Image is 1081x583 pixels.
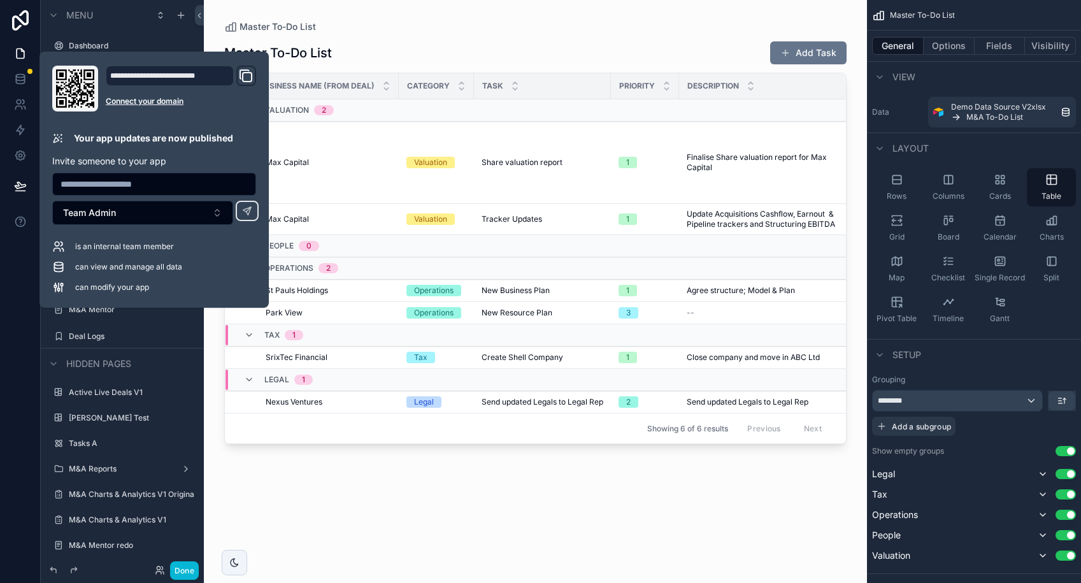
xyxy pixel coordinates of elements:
[892,422,951,431] span: Add a subgroup
[872,375,905,385] label: Grouping
[892,71,915,83] span: View
[69,540,194,551] label: M&A Mentor redo
[931,273,965,283] span: Checklist
[924,168,973,206] button: Columns
[106,66,256,112] div: Domain and Custom Link
[924,209,973,247] button: Board
[872,417,956,436] button: Add a subgroup
[264,241,294,251] span: People
[74,132,233,145] p: Your app updates are now published
[75,241,174,252] span: is an internal team member
[482,81,503,91] span: Task
[924,291,973,329] button: Timeline
[170,561,199,580] button: Done
[326,263,331,273] div: 2
[264,105,309,115] span: Valuation
[889,232,905,242] span: Grid
[928,97,1076,127] a: Demo Data Source V2xlsxM&A To-Do List
[872,488,887,501] span: Tax
[933,313,964,324] span: Timeline
[892,142,929,155] span: Layout
[66,357,131,370] span: Hidden pages
[872,508,918,521] span: Operations
[259,81,375,91] span: Business Name (from Deal)
[264,375,289,385] span: Legal
[75,282,149,292] span: can modify your app
[69,331,194,342] label: Deal Logs
[687,81,739,91] span: Description
[975,250,1024,288] button: Single Record
[872,549,910,562] span: Valuation
[872,468,895,480] span: Legal
[924,250,973,288] button: Checklist
[106,96,256,106] a: Connect your domain
[292,330,296,340] div: 1
[69,464,176,474] label: M&A Reports
[1042,191,1061,201] span: Table
[975,37,1026,55] button: Fields
[975,168,1024,206] button: Cards
[890,10,955,20] span: Master To-Do List
[872,107,923,117] label: Data
[407,81,450,91] span: Category
[1025,37,1076,55] button: Visibility
[872,168,921,206] button: Rows
[933,107,943,117] img: Airtable Logo
[1027,209,1076,247] button: Charts
[69,387,194,398] label: Active Live Deals V1
[892,349,921,361] span: Setup
[887,191,906,201] span: Rows
[69,305,194,315] label: M&A Mentor
[1027,168,1076,206] button: Table
[975,291,1024,329] button: Gantt
[872,446,944,456] label: Show empty groups
[975,273,1025,283] span: Single Record
[322,105,326,115] div: 2
[69,438,194,449] label: Tasks A
[889,273,905,283] span: Map
[66,9,93,22] span: Menu
[306,241,311,251] div: 0
[877,313,917,324] span: Pivot Table
[966,112,1023,122] span: M&A To-Do List
[933,191,964,201] span: Columns
[938,232,959,242] span: Board
[52,155,256,168] p: Invite someone to your app
[872,529,901,542] span: People
[1043,273,1059,283] span: Split
[989,191,1011,201] span: Cards
[924,37,975,55] button: Options
[264,330,280,340] span: Tax
[52,201,233,225] button: Select Button
[75,262,182,272] span: can view and manage all data
[63,206,116,219] span: Team Admin
[302,375,305,385] div: 1
[264,263,313,273] span: Operations
[951,102,1046,112] span: Demo Data Source V2xlsx
[1027,250,1076,288] button: Split
[984,232,1017,242] span: Calendar
[1040,232,1064,242] span: Charts
[619,81,655,91] span: Priority
[69,413,194,423] label: [PERSON_NAME] Test
[69,489,194,500] label: M&A Charts & Analytics V1 Original
[990,313,1010,324] span: Gantt
[872,291,921,329] button: Pivot Table
[872,250,921,288] button: Map
[69,515,194,525] label: M&A Charts & Analytics V1
[69,41,194,51] label: Dashboard
[647,424,728,434] span: Showing 6 of 6 results
[872,37,924,55] button: General
[872,209,921,247] button: Grid
[975,209,1024,247] button: Calendar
